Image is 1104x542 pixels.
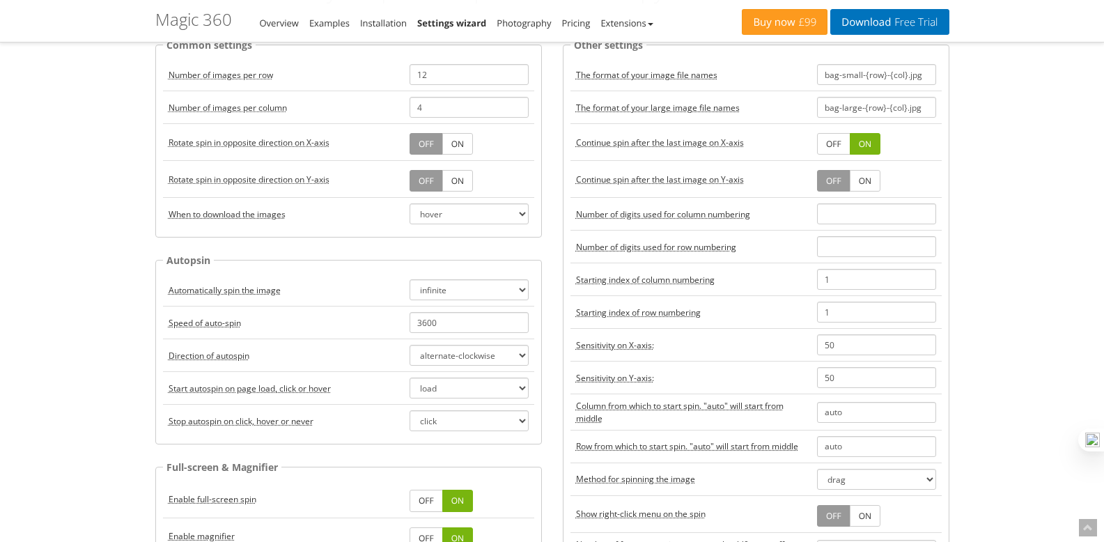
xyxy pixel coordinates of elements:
[169,284,281,296] acronym: autospin
[163,252,214,268] legend: Autopsin
[309,17,350,29] a: Examples
[742,9,827,35] a: Buy now£99
[576,102,740,114] acronym: large-filename
[169,208,286,220] acronym: initialize-on
[442,490,473,511] a: ON
[169,173,329,185] acronym: reverse-row
[169,415,313,427] acronym: autospin-stop
[163,37,256,53] legend: Common settings
[1085,433,1100,447] img: one_i.png
[169,137,329,148] acronym: reverse-column
[169,530,235,542] acronym: magnify
[795,17,817,28] span: £99
[497,17,551,29] a: Photography
[600,17,653,29] a: Extensions
[561,17,590,29] a: Pricing
[155,10,232,29] h1: Magic 360
[169,350,249,362] acronym: autospin-direction
[360,17,407,29] a: Installation
[576,69,717,81] acronym: filename
[576,241,736,253] acronym: row-increment
[817,133,850,155] a: OFF
[817,505,850,527] a: OFF
[850,133,880,155] a: ON
[576,173,744,185] acronym: loop-row
[576,400,806,424] acronym: start-column
[576,372,654,384] acronym: speed
[260,17,299,29] a: Overview
[410,490,443,511] a: OFF
[169,317,241,329] acronym: autospin-speed
[169,493,256,505] acronym: fullscreen
[417,17,486,29] a: Settings wizard
[817,170,850,192] a: OFF
[169,102,287,114] acronym: rows
[850,170,880,192] a: ON
[576,339,654,351] acronym: speed
[169,69,273,81] acronym: columns
[163,459,281,475] legend: Full-screen & Magnifier
[442,133,473,155] a: ON
[576,137,744,148] acronym: loop-column
[830,9,949,35] a: DownloadFree Trial
[850,505,880,527] a: ON
[576,274,715,286] acronym: column-increment
[570,37,646,53] legend: Other settings
[576,440,798,452] acronym: start-row
[410,133,443,155] a: OFF
[410,170,443,192] a: OFF
[169,382,331,394] acronym: autospin-start
[576,208,750,220] acronym: column-increment
[576,473,695,485] acronym: spin
[442,170,473,192] a: ON
[576,307,701,318] acronym: row-increment
[576,508,706,520] acronym: right-click
[891,17,938,28] span: Free Trial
